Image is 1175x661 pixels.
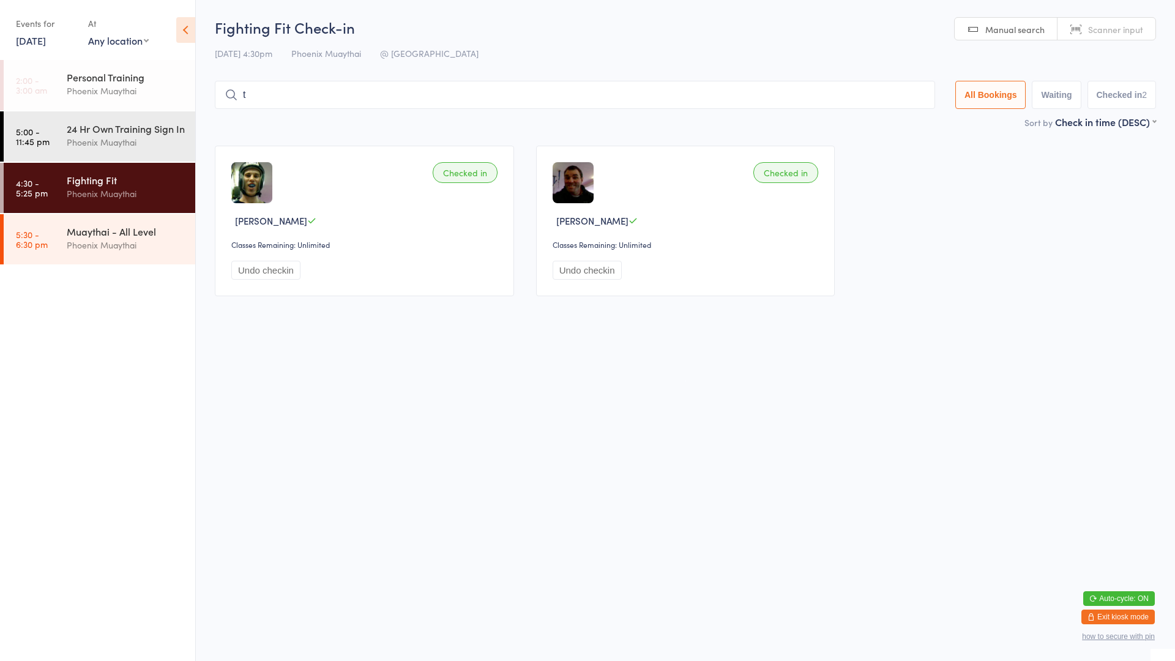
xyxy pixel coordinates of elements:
[215,47,272,59] span: [DATE] 4:30pm
[553,239,822,250] div: Classes Remaining: Unlimited
[16,178,48,198] time: 4:30 - 5:25 pm
[16,34,46,47] a: [DATE]
[16,13,76,34] div: Events for
[1083,591,1155,606] button: Auto-cycle: ON
[16,230,48,249] time: 5:30 - 6:30 pm
[88,13,149,34] div: At
[4,163,195,213] a: 4:30 -5:25 pmFighting FitPhoenix Muaythai
[955,81,1026,109] button: All Bookings
[67,122,185,135] div: 24 Hr Own Training Sign In
[291,47,361,59] span: Phoenix Muaythai
[16,127,50,146] time: 5:00 - 11:45 pm
[67,225,185,238] div: Muaythai - All Level
[235,214,307,227] span: [PERSON_NAME]
[985,23,1045,35] span: Manual search
[67,70,185,84] div: Personal Training
[215,81,935,109] input: Search
[1087,81,1157,109] button: Checked in2
[16,75,47,95] time: 2:00 - 3:00 am
[4,111,195,162] a: 5:00 -11:45 pm24 Hr Own Training Sign InPhoenix Muaythai
[556,214,629,227] span: [PERSON_NAME]
[380,47,479,59] span: @ [GEOGRAPHIC_DATA]
[553,261,622,280] button: Undo checkin
[67,238,185,252] div: Phoenix Muaythai
[67,135,185,149] div: Phoenix Muaythai
[215,17,1156,37] h2: Fighting Fit Check-in
[231,261,300,280] button: Undo checkin
[67,173,185,187] div: Fighting Fit
[4,60,195,110] a: 2:00 -3:00 amPersonal TrainingPhoenix Muaythai
[231,162,272,203] img: image1722753216.png
[1081,610,1155,624] button: Exit kiosk mode
[1032,81,1081,109] button: Waiting
[553,162,594,203] img: image1722753160.png
[67,187,185,201] div: Phoenix Muaythai
[231,239,501,250] div: Classes Remaining: Unlimited
[1142,90,1147,100] div: 2
[67,84,185,98] div: Phoenix Muaythai
[1024,116,1053,129] label: Sort by
[4,214,195,264] a: 5:30 -6:30 pmMuaythai - All LevelPhoenix Muaythai
[1082,632,1155,641] button: how to secure with pin
[1055,115,1156,129] div: Check in time (DESC)
[433,162,498,183] div: Checked in
[88,34,149,47] div: Any location
[1088,23,1143,35] span: Scanner input
[753,162,818,183] div: Checked in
